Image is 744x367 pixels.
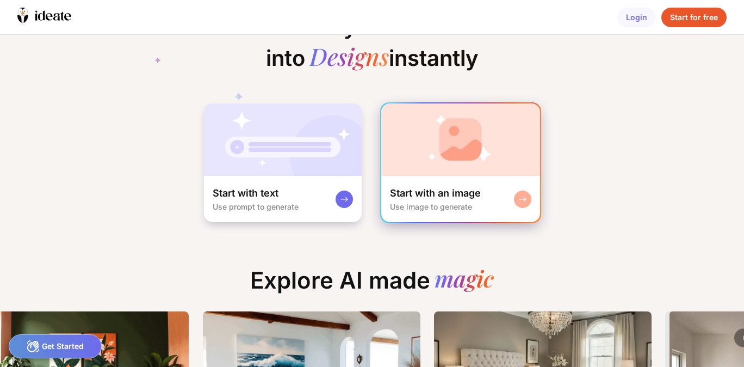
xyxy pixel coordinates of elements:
div: Use image to generate [390,202,472,211]
div: magic [435,267,494,294]
div: Start with an image [390,187,481,200]
img: startWithImageCardBg.jpg [381,103,540,176]
div: Use prompt to generate [213,202,299,211]
div: Explore AI made [241,267,503,303]
div: Login [617,8,656,27]
img: startWithTextCardBg.jpg [204,103,362,176]
div: Start with text [213,187,278,200]
div: Start for free [661,8,727,27]
div: Get Started [9,334,102,358]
